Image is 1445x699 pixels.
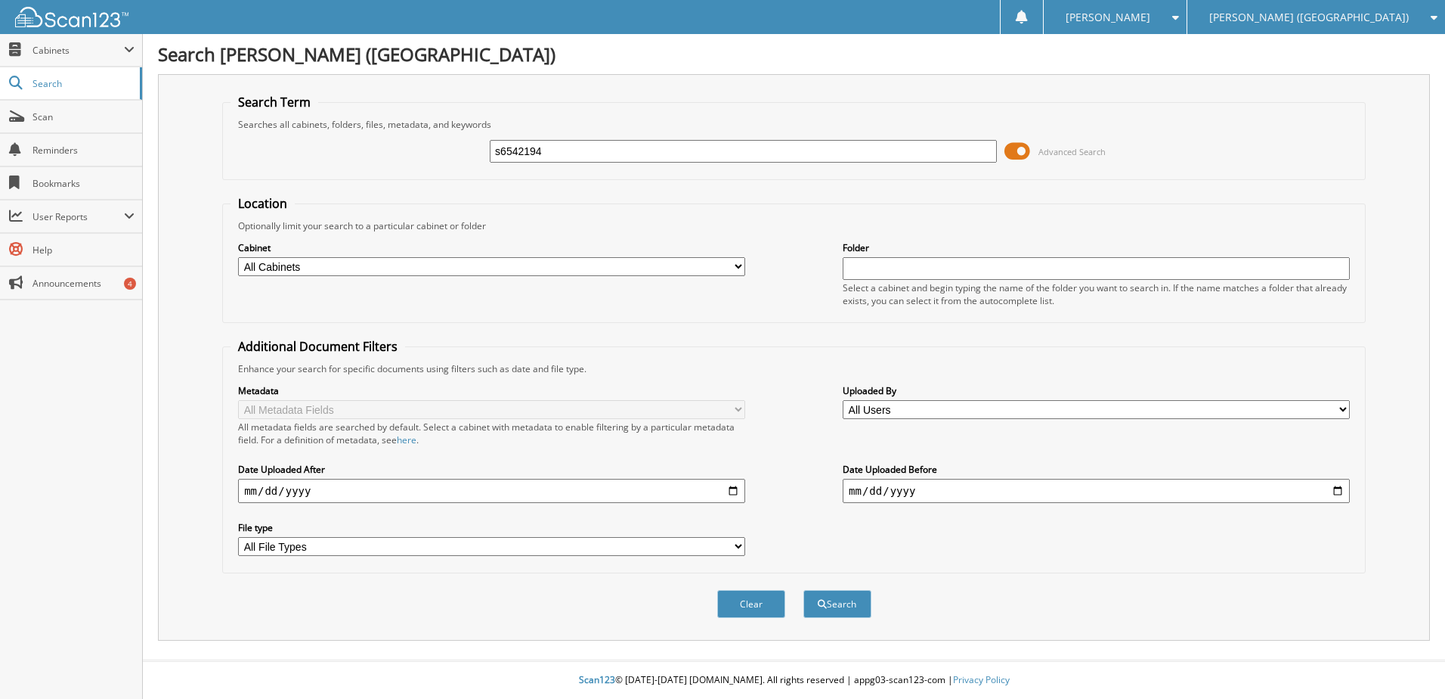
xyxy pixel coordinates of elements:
span: [PERSON_NAME] [1066,13,1150,22]
legend: Search Term [231,94,318,110]
legend: Additional Document Filters [231,338,405,355]
span: Announcements [32,277,135,290]
label: Metadata [238,384,745,397]
a: Privacy Policy [953,673,1010,686]
label: Uploaded By [843,384,1350,397]
div: © [DATE]-[DATE] [DOMAIN_NAME]. All rights reserved | appg03-scan123-com | [143,662,1445,699]
label: File type [238,521,745,534]
span: Advanced Search [1038,146,1106,157]
div: All metadata fields are searched by default. Select a cabinet with metadata to enable filtering b... [238,421,745,446]
label: Date Uploaded After [238,463,745,476]
a: here [397,433,416,446]
h1: Search [PERSON_NAME] ([GEOGRAPHIC_DATA]) [158,42,1430,67]
div: Searches all cabinets, folders, files, metadata, and keywords [231,118,1357,131]
div: Enhance your search for specific documents using filters such as date and file type. [231,362,1357,375]
span: [PERSON_NAME] ([GEOGRAPHIC_DATA]) [1209,13,1409,22]
span: Scan [32,110,135,123]
span: Search [32,77,132,90]
div: Select a cabinet and begin typing the name of the folder you want to search in. If the name match... [843,281,1350,307]
img: scan123-logo-white.svg [15,7,128,27]
input: start [238,479,745,503]
span: User Reports [32,210,124,223]
span: Cabinets [32,44,124,57]
legend: Location [231,195,295,212]
span: Scan123 [579,673,615,686]
span: Reminders [32,144,135,157]
div: Optionally limit your search to a particular cabinet or folder [231,219,1357,232]
button: Clear [717,590,785,618]
iframe: Chat Widget [1369,626,1445,699]
label: Folder [843,241,1350,254]
input: end [843,479,1350,503]
div: 4 [124,278,136,290]
span: Help [32,244,135,256]
button: Search [803,590,871,618]
label: Cabinet [238,241,745,254]
label: Date Uploaded Before [843,463,1350,476]
span: Bookmarks [32,177,135,190]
